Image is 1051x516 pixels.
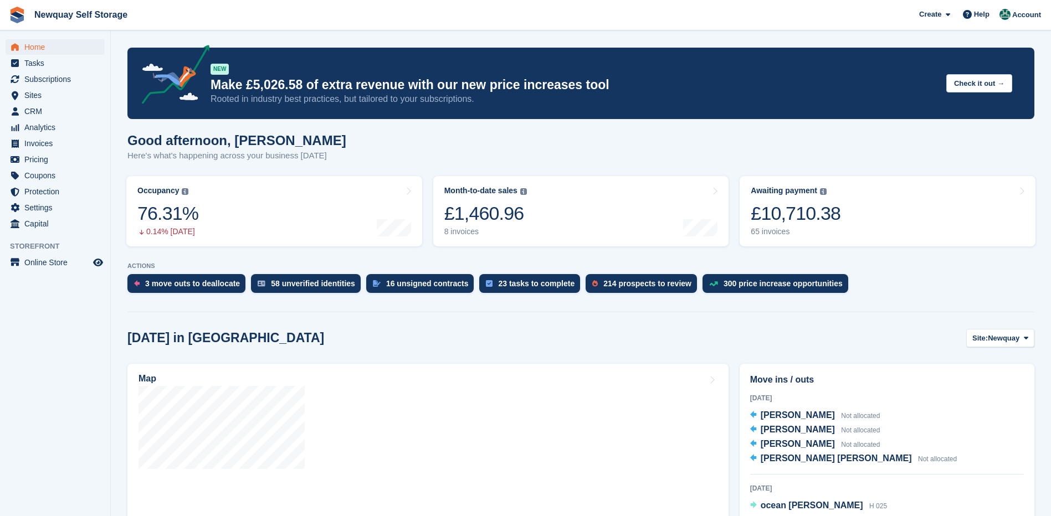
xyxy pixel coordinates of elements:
span: Help [974,9,990,20]
a: menu [6,87,105,103]
a: menu [6,39,105,55]
span: Not allocated [841,441,880,448]
span: Home [24,39,91,55]
h2: Move ins / outs [750,373,1024,386]
span: CRM [24,104,91,119]
a: menu [6,255,105,270]
a: [PERSON_NAME] Not allocated [750,437,880,452]
span: Not allocated [841,412,880,420]
img: move_outs_to_deallocate_icon-f764333ba52eb49d3ac5e1228854f67142a1ed5810a6f6cc68b1a99e826820c5.svg [134,280,140,287]
h1: Good afternoon, [PERSON_NAME] [127,133,346,148]
span: Analytics [24,120,91,135]
div: [DATE] [750,393,1024,403]
a: Preview store [91,256,105,269]
a: menu [6,104,105,119]
a: 300 price increase opportunities [703,274,854,298]
span: Newquay [988,333,1019,344]
img: price_increase_opportunities-93ffe204e8149a01c8c9dc8f82e8f89637d9d84a8eef4429ea346261dce0b2c0.svg [709,281,718,286]
a: 3 move outs to deallocate [127,274,251,298]
a: menu [6,200,105,215]
span: Not allocated [841,426,880,434]
img: icon-info-grey-7440780725fd019a000dd9b08b2336e03edf1995a4989e88bcd33f0948082b44.svg [182,188,188,195]
span: Online Store [24,255,91,270]
img: JON [999,9,1011,20]
div: 300 price increase opportunities [724,279,843,288]
div: 214 prospects to review [603,279,691,288]
a: [PERSON_NAME] Not allocated [750,409,880,423]
span: Tasks [24,55,91,71]
a: menu [6,184,105,199]
h2: [DATE] in [GEOGRAPHIC_DATA] [127,331,324,345]
p: Make £5,026.58 of extra revenue with our new price increases tool [211,77,937,93]
img: task-75834270c22a3079a89374b754ae025e5fb1db73e45f91037f5363f120a921f8.svg [486,280,493,287]
span: [PERSON_NAME] [761,410,835,420]
a: [PERSON_NAME] Not allocated [750,423,880,437]
a: menu [6,152,105,167]
span: Storefront [10,241,110,252]
span: Coupons [24,168,91,183]
div: Month-to-date sales [444,186,517,195]
a: menu [6,216,105,231]
div: 3 move outs to deallocate [145,279,240,288]
button: Site: Newquay [966,329,1034,347]
a: menu [6,71,105,87]
span: ocean [PERSON_NAME] [761,500,863,510]
a: Newquay Self Storage [30,6,132,24]
a: menu [6,55,105,71]
img: prospect-51fa495bee0391a8d652442698ab0144808aea92771e9ea1ae160a38d050c398.svg [592,280,598,287]
div: 0.14% [DATE] [137,227,198,236]
span: Create [919,9,941,20]
h2: Map [139,374,156,384]
a: [PERSON_NAME] [PERSON_NAME] Not allocated [750,452,957,466]
button: Check it out → [946,74,1012,92]
div: [DATE] [750,483,1024,493]
div: £10,710.38 [751,202,840,225]
a: Awaiting payment £10,710.38 65 invoices [740,176,1035,246]
a: menu [6,136,105,151]
a: ocean [PERSON_NAME] H 025 [750,499,887,513]
span: Protection [24,184,91,199]
div: 23 tasks to complete [498,279,575,288]
span: Settings [24,200,91,215]
a: Month-to-date sales £1,460.96 8 invoices [433,176,729,246]
span: H 025 [869,502,887,510]
img: contract_signature_icon-13c848040528278c33f63329250d36e43548de30e8caae1d1a13099fd9432cc5.svg [373,280,381,287]
a: menu [6,120,105,135]
p: Here's what's happening across your business [DATE] [127,149,346,162]
div: NEW [211,64,229,75]
span: Capital [24,216,91,231]
div: 16 unsigned contracts [386,279,469,288]
img: icon-info-grey-7440780725fd019a000dd9b08b2336e03edf1995a4989e88bcd33f0948082b44.svg [520,188,527,195]
div: 8 invoices [444,227,527,236]
div: Occupancy [137,186,179,195]
a: 23 tasks to complete [479,274,586,298]
span: [PERSON_NAME] [761,439,835,448]
span: Subscriptions [24,71,91,87]
a: 58 unverified identities [251,274,366,298]
span: [PERSON_NAME] [PERSON_NAME] [761,453,912,463]
span: Not allocated [918,455,957,463]
img: icon-info-grey-7440780725fd019a000dd9b08b2336e03edf1995a4989e88bcd33f0948082b44.svg [820,188,827,195]
img: price-adjustments-announcement-icon-8257ccfd72463d97f412b2fc003d46551f7dbcb40ab6d574587a9cd5c0d94... [132,45,210,108]
div: Awaiting payment [751,186,817,195]
a: Occupancy 76.31% 0.14% [DATE] [126,176,422,246]
span: Account [1012,9,1041,20]
a: 214 prospects to review [586,274,703,298]
span: [PERSON_NAME] [761,425,835,434]
span: Invoices [24,136,91,151]
div: 65 invoices [751,227,840,236]
span: Pricing [24,152,91,167]
span: Sites [24,87,91,103]
a: menu [6,168,105,183]
div: 76.31% [137,202,198,225]
div: 58 unverified identities [271,279,355,288]
p: Rooted in industry best practices, but tailored to your subscriptions. [211,93,937,105]
a: 16 unsigned contracts [366,274,480,298]
img: verify_identity-adf6edd0f0f0b5bbfe63781bf79b02c33cf7c696d77639b501bdc392416b5a36.svg [258,280,265,287]
span: Site: [972,333,988,344]
p: ACTIONS [127,262,1034,270]
img: stora-icon-8386f47178a22dfd0bd8f6a31ec36ba5ce8667c1dd55bd0f319d3a0aa187defe.svg [9,7,25,23]
div: £1,460.96 [444,202,527,225]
